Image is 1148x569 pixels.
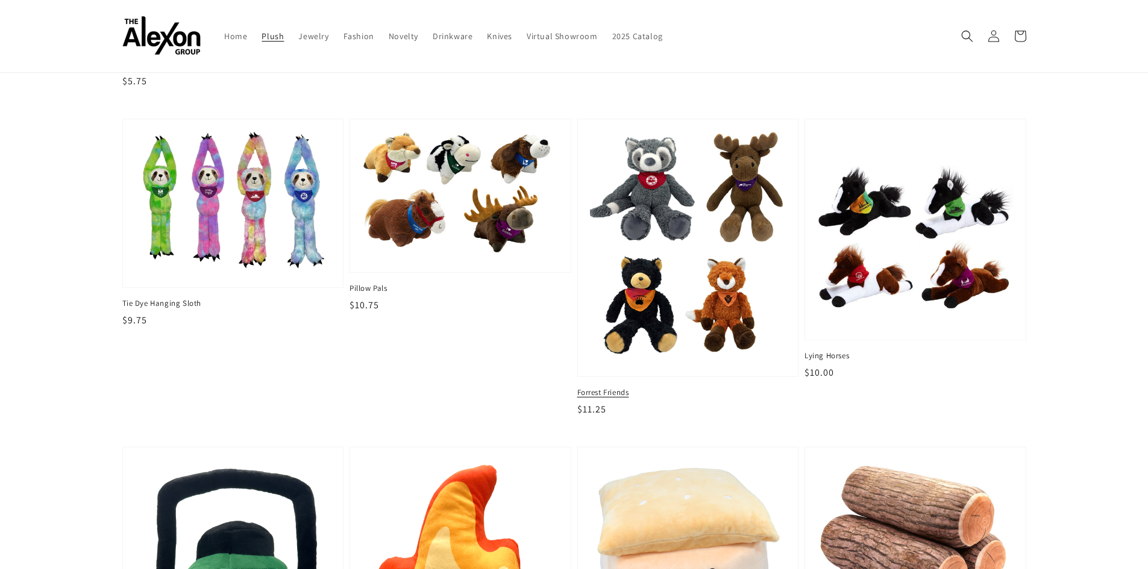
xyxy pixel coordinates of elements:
span: Jewelry [298,31,328,42]
span: Pillow Pals [350,283,571,294]
img: Forrest Friends [587,128,789,368]
span: Home [224,31,247,42]
span: $10.75 [350,299,379,311]
a: Plush [254,23,291,49]
span: $10.00 [805,366,834,379]
span: 2025 Catalog [612,31,663,42]
span: Drinkware [433,31,472,42]
a: Forrest Friends Forrest Friends $11.25 [577,119,799,416]
span: $11.25 [577,403,606,415]
span: $9.75 [122,314,147,326]
a: Fashion [336,23,381,49]
a: 2025 Catalog [605,23,670,49]
span: Novelty [389,31,418,42]
span: Tie Dye Hanging Sloth [122,298,344,309]
a: Tie Dye Hanging Sloth Tie Dye Hanging Sloth $9.75 [122,119,344,328]
img: Tie Dye Hanging Sloth [135,131,331,275]
a: Pillow Pals Pillow Pals $10.75 [350,119,571,312]
span: Knives [487,31,512,42]
span: Virtual Showroom [527,31,598,42]
span: Lying Horses [805,350,1026,361]
span: Fashion [343,31,374,42]
span: Plush [262,31,284,42]
a: Home [217,23,254,49]
span: $5.75 [122,75,147,87]
span: Forrest Friends [577,387,799,398]
img: Pillow Pals [362,131,559,260]
summary: Search [954,23,980,49]
a: Knives [480,23,519,49]
a: Drinkware [425,23,480,49]
a: Novelty [381,23,425,49]
a: Virtual Showroom [519,23,605,49]
a: Lying Horses Lying Horses $10.00 [805,119,1026,380]
a: Jewelry [291,23,336,49]
img: Lying Horses [817,131,1014,328]
img: The Alexon Group [122,17,201,56]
